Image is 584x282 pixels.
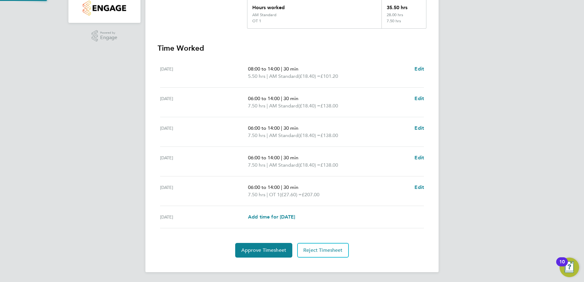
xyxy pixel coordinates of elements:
[283,155,298,161] span: 30 min
[320,132,338,138] span: £138.00
[283,184,298,190] span: 30 min
[241,247,286,253] span: Approve Timesheet
[269,191,280,198] span: OT 1
[248,192,265,197] span: 7.50 hrs
[92,30,118,42] a: Powered byEngage
[414,155,424,161] span: Edit
[559,262,565,270] div: 10
[248,103,265,109] span: 7.50 hrs
[269,161,298,169] span: AM Standard
[252,13,276,17] div: AM Standard
[248,162,265,168] span: 7.50 hrs
[248,66,280,72] span: 08:00 to 14:00
[414,154,424,161] a: Edit
[160,125,248,139] div: [DATE]
[283,66,298,72] span: 30 min
[281,155,282,161] span: |
[414,65,424,73] a: Edit
[320,103,338,109] span: £138.00
[248,125,280,131] span: 06:00 to 14:00
[267,103,268,109] span: |
[267,73,268,79] span: |
[248,184,280,190] span: 06:00 to 14:00
[269,132,298,139] span: AM Standard
[414,125,424,132] a: Edit
[297,243,349,258] button: Reject Timesheet
[100,35,117,40] span: Engage
[283,96,298,101] span: 30 min
[283,125,298,131] span: 30 min
[267,132,268,138] span: |
[302,192,319,197] span: £207.00
[414,66,424,72] span: Edit
[298,103,320,109] span: (£18.40) =
[267,162,268,168] span: |
[248,96,280,101] span: 06:00 to 14:00
[160,184,248,198] div: [DATE]
[100,30,117,35] span: Powered by
[281,96,282,101] span: |
[303,247,343,253] span: Reject Timesheet
[560,258,579,277] button: Open Resource Center, 10 new notifications
[414,125,424,131] span: Edit
[320,162,338,168] span: £138.00
[414,95,424,102] a: Edit
[248,214,295,220] span: Add time for [DATE]
[160,213,248,221] div: [DATE]
[267,192,268,197] span: |
[298,132,320,138] span: (£18.40) =
[248,155,280,161] span: 06:00 to 14:00
[269,73,298,80] span: AM Standard
[248,213,295,221] a: Add time for [DATE]
[160,95,248,110] div: [DATE]
[414,184,424,191] a: Edit
[281,125,282,131] span: |
[248,132,265,138] span: 7.50 hrs
[280,192,302,197] span: (£27.60) =
[381,13,426,19] div: 28.00 hrs
[414,184,424,190] span: Edit
[298,73,320,79] span: (£18.40) =
[269,102,298,110] span: AM Standard
[298,162,320,168] span: (£18.40) =
[76,1,133,16] a: Go to home page
[414,96,424,101] span: Edit
[248,73,265,79] span: 5.50 hrs
[252,19,261,23] div: OT 1
[160,154,248,169] div: [DATE]
[83,1,126,16] img: countryside-properties-logo-retina.png
[381,19,426,28] div: 7.50 hrs
[281,184,282,190] span: |
[320,73,338,79] span: £101.20
[160,65,248,80] div: [DATE]
[281,66,282,72] span: |
[235,243,292,258] button: Approve Timesheet
[158,43,426,53] h3: Time Worked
